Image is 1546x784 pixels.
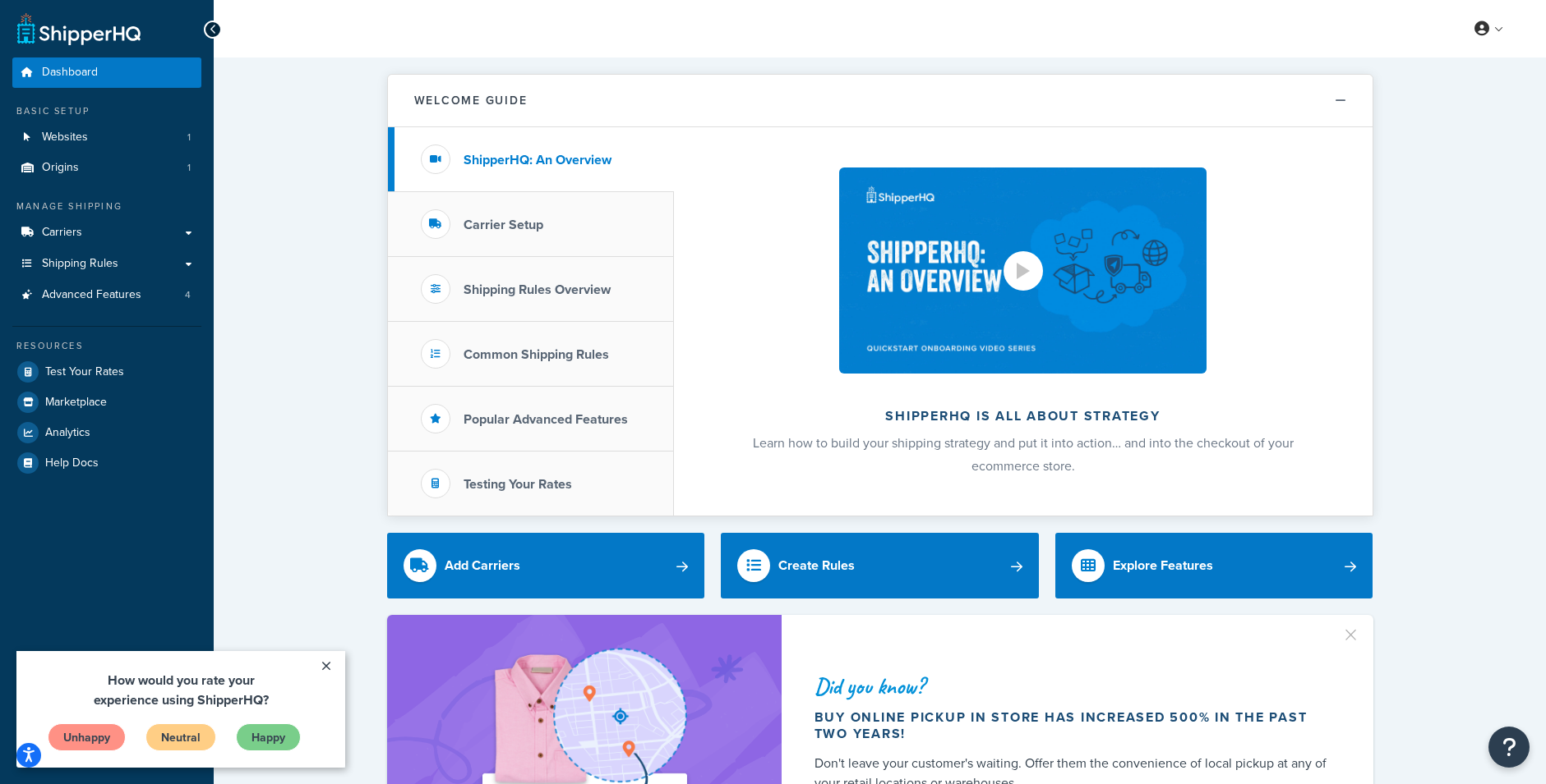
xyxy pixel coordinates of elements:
a: Help Docs [12,448,201,478]
a: Unhappy [31,72,109,100]
span: Origins [42,161,79,175]
h2: ShipperHQ is all about strategy [718,409,1329,424]
span: Marketplace [45,396,107,410]
span: Dashboard [42,66,98,80]
a: Neutral [129,72,200,100]
div: Basic Setup [12,104,201,118]
h3: ShipperHQ: An Overview [464,153,611,167]
span: 1 [187,131,191,144]
a: Happy [219,72,284,100]
span: Carriers [42,226,82,240]
li: Websites [12,122,201,153]
a: Add Carriers [387,533,705,598]
a: Advanced Features4 [12,280,201,310]
div: Create Rules [778,554,855,577]
h3: Popular Advanced Features [464,412,628,427]
div: Add Carriers [445,554,520,577]
a: Analytics [12,418,201,447]
span: 4 [185,288,191,302]
h3: Testing Your Rates [464,477,572,492]
a: Explore Features [1055,533,1373,598]
span: Test Your Rates [45,365,124,379]
a: Websites1 [12,122,201,153]
a: Create Rules [721,533,1039,598]
div: Explore Features [1113,554,1213,577]
h2: Welcome Guide [414,94,528,107]
span: Advanced Features [42,288,141,302]
h3: Carrier Setup [464,218,543,232]
div: Resources [12,339,201,353]
h3: Shipping Rules Overview [464,282,611,297]
a: Marketplace [12,387,201,417]
a: Test Your Rates [12,357,201,387]
span: Analytics [45,426,90,440]
span: Help Docs [45,456,99,470]
div: Did you know? [815,675,1334,698]
span: 1 [187,161,191,175]
div: Buy online pickup in store has increased 500% in the past two years! [815,709,1334,742]
a: Shipping Rules [12,249,201,279]
button: Welcome Guide [388,75,1373,127]
a: Carriers [12,218,201,248]
button: Open Resource Center [1488,727,1530,768]
h3: Common Shipping Rules [464,347,609,362]
a: Dashboard [12,57,201,88]
div: Manage Shipping [12,199,201,213]
span: Shipping Rules [42,257,118,271]
span: Websites [42,131,88,144]
img: ShipperHQ is all about strategy [839,167,1206,374]
li: Origins [12,153,201,183]
span: How would you rate your experience using ShipperHQ? [77,20,252,58]
li: Advanced Features [12,280,201,310]
span: Learn how to build your shipping strategy and put it into action… and into the checkout of your e... [753,433,1294,475]
a: Origins1 [12,153,201,183]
